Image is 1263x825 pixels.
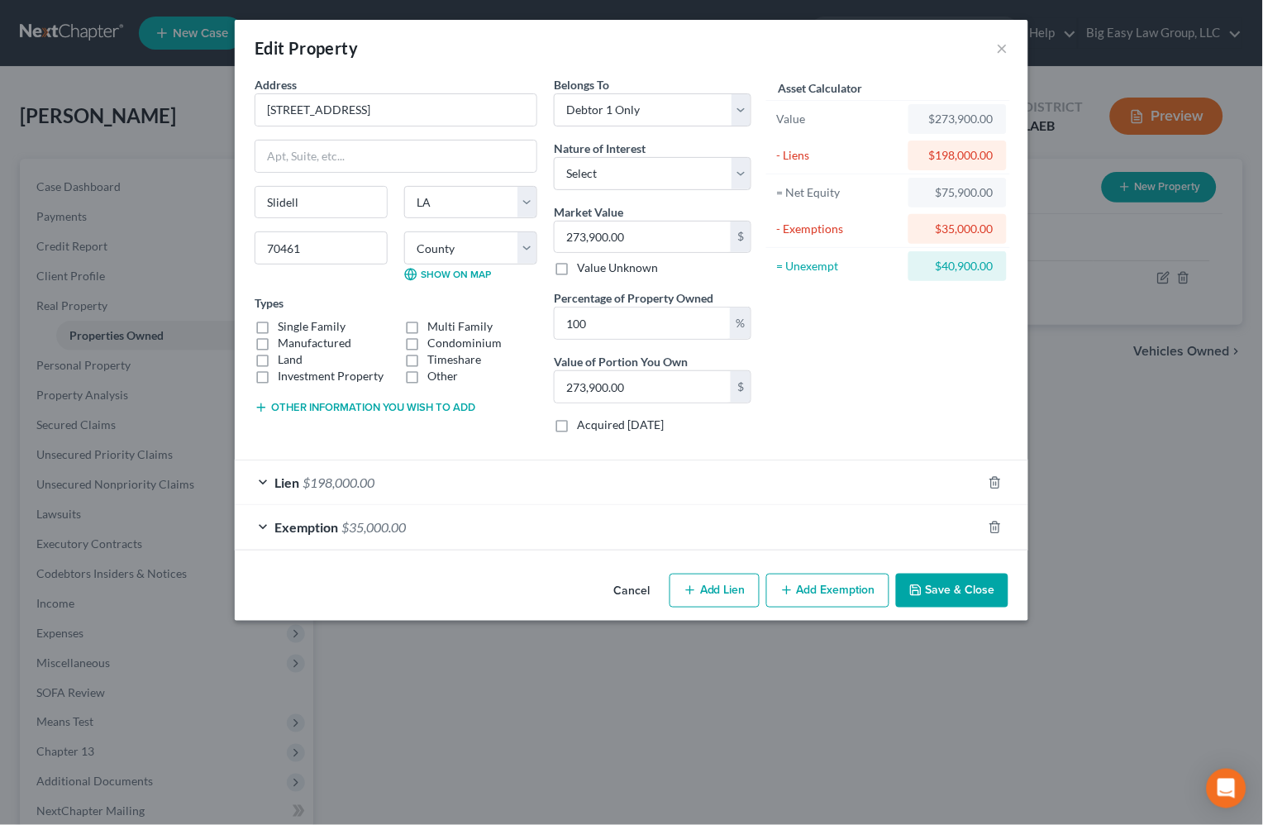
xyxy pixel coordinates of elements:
label: Market Value [554,203,623,221]
label: Timeshare [427,351,481,368]
input: 0.00 [555,371,731,403]
div: - Exemptions [776,221,901,237]
label: Value Unknown [577,260,658,276]
input: 0.00 [555,308,730,339]
div: = Unexempt [776,258,901,274]
input: Enter zip... [255,231,388,265]
span: $35,000.00 [341,519,406,535]
input: 0.00 [555,222,731,253]
div: $40,900.00 [922,258,994,274]
input: Enter address... [255,94,536,126]
span: Address [255,78,297,92]
label: Acquired [DATE] [577,417,664,433]
label: Types [255,294,284,312]
span: Belongs To [554,78,609,92]
div: $ [731,371,751,403]
label: Multi Family [427,318,493,335]
button: Add Exemption [766,574,889,608]
div: = Net Equity [776,184,901,201]
span: $198,000.00 [303,474,374,490]
label: Asset Calculator [778,79,862,97]
a: Show on Map [404,268,491,281]
div: - Liens [776,147,901,164]
label: Investment Property [278,368,384,384]
button: Cancel [600,575,663,608]
div: Value [776,111,901,127]
span: Lien [274,474,299,490]
div: $35,000.00 [922,221,994,237]
div: $ [731,222,751,253]
div: $198,000.00 [922,147,994,164]
label: Condominium [427,335,502,351]
label: Nature of Interest [554,140,646,157]
span: Exemption [274,519,338,535]
div: $75,900.00 [922,184,994,201]
div: $273,900.00 [922,111,994,127]
div: % [730,308,751,339]
div: Edit Property [255,36,358,60]
input: Enter city... [255,187,387,218]
label: Manufactured [278,335,351,351]
label: Other [427,368,458,384]
button: Add Lien [670,574,760,608]
label: Value of Portion You Own [554,353,688,370]
label: Land [278,351,303,368]
button: × [997,38,1008,58]
button: Other information you wish to add [255,401,475,414]
div: Open Intercom Messenger [1207,769,1246,808]
label: Single Family [278,318,346,335]
input: Apt, Suite, etc... [255,141,536,172]
label: Percentage of Property Owned [554,289,713,307]
button: Save & Close [896,574,1008,608]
